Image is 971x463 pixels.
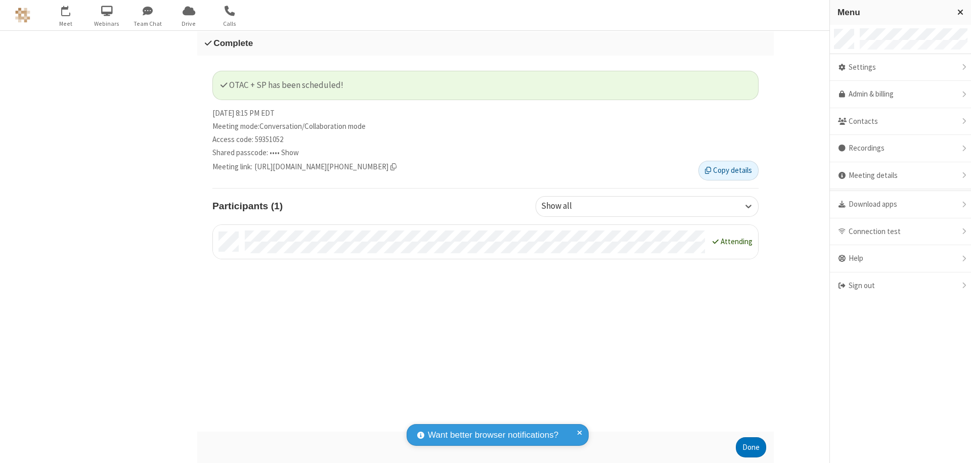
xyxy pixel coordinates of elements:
img: QA Selenium DO NOT DELETE OR CHANGE [15,8,30,23]
div: Settings [830,54,971,81]
span: Copy meeting link [254,161,396,173]
span: Meeting link : [212,161,252,173]
span: Team Chat [129,19,167,28]
li: Meeting mode : Conversation/Collaboration mode [212,121,759,132]
div: Connection test [830,218,971,246]
button: Done [736,437,766,457]
div: Contacts [830,108,971,135]
li: Shared passcode: [212,147,759,159]
div: Recordings [830,135,971,162]
li: Access code: 59351052 [212,134,759,146]
span: Meet [47,19,85,28]
a: Admin & billing [830,81,971,108]
div: 1 [68,6,75,13]
span: [DATE] 8:15 PM EDT [212,108,275,119]
span: Attending [721,237,753,246]
div: Show all [541,200,589,213]
div: Help [830,245,971,272]
span: Drive [170,19,208,28]
div: Sign out [830,272,971,299]
button: Show [281,147,299,159]
h4: Participants (1) [212,196,528,216]
h3: Menu [837,8,948,17]
span: OTAC + SP has been scheduled! [220,79,343,90]
span: •••• [270,148,280,157]
span: Webinars [88,19,126,28]
button: Copy details [698,161,759,181]
h3: Complete [205,38,766,48]
div: Download apps [830,191,971,218]
span: Calls [211,19,249,28]
div: Meeting details [830,162,971,190]
span: Want better browser notifications? [428,429,558,442]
